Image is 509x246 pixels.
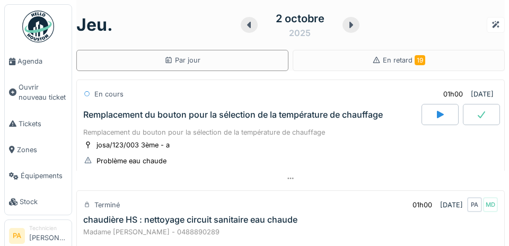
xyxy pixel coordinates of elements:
a: Équipements [5,163,72,189]
div: 2025 [289,27,311,39]
div: chaudière HS : nettoyage circuit sanitaire eau chaude [83,215,297,225]
img: Badge_color-CXgf-gQk.svg [22,11,54,42]
a: Ouvrir nouveau ticket [5,74,72,110]
div: 2 octobre [276,11,324,27]
div: Terminé [94,200,120,210]
a: Agenda [5,48,72,74]
div: En cours [94,89,124,99]
div: Problème eau chaude [96,156,166,166]
div: [DATE] [440,200,463,210]
div: 01h00 [443,89,463,99]
h1: jeu. [76,15,113,35]
div: Remplacement du bouton pour la sélection de la température de chauffage [83,127,498,137]
div: MD [483,197,498,212]
a: Zones [5,137,72,163]
span: Agenda [17,56,67,66]
a: Tickets [5,111,72,137]
div: Remplacement du bouton pour la sélection de la température de chauffage [83,110,383,120]
div: josa/123/003 3ème - a [96,140,170,150]
a: Stock [5,189,72,215]
span: Équipements [21,171,67,181]
div: [DATE] [471,89,494,99]
div: Technicien [29,224,67,232]
span: Ouvrir nouveau ticket [19,82,67,102]
div: PA [467,197,482,212]
li: PA [9,228,25,244]
span: Tickets [19,119,67,129]
span: En retard [383,56,425,64]
span: Stock [20,197,67,207]
span: 19 [415,55,425,65]
span: Zones [17,145,67,155]
div: 01h00 [413,200,432,210]
div: Par jour [164,55,200,65]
